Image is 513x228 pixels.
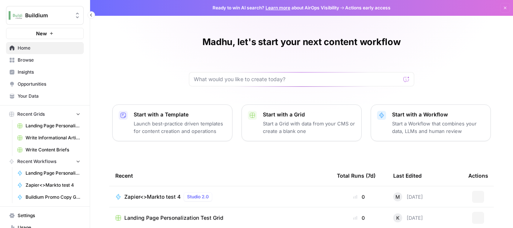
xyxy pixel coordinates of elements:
p: Launch best-practice driven templates for content creation and operations [134,120,226,135]
a: Settings [6,210,84,222]
span: Write Content Briefs [26,146,80,153]
div: [DATE] [393,213,423,222]
a: Your Data [6,90,84,102]
a: Landing Page Personalization Test Grid [14,120,84,132]
span: Landing Page Personalization Test Grid [26,122,80,129]
div: [DATE] [393,192,423,201]
div: Last Edited [393,165,422,186]
button: Start with a WorkflowStart a Workflow that combines your data, LLMs and human review [371,104,491,141]
span: Zapier<>Markto test 4 [26,182,80,189]
div: Total Runs (7d) [337,165,376,186]
div: 0 [337,214,381,222]
a: Browse [6,54,84,66]
button: Recent Workflows [6,156,84,167]
a: Zapier<>Markto test 4 [14,179,84,191]
span: Landing Page Personalization Test [26,170,80,177]
button: Recent Grids [6,109,84,120]
span: Write Informational Article (1) [26,134,80,141]
span: Buildium [25,12,71,19]
input: What would you like to create today? [194,75,400,83]
span: Actions early access [345,5,391,11]
p: Start with a Grid [263,111,355,118]
span: New [36,30,47,37]
span: Browse [18,57,80,63]
span: Zapier<>Markto test 4 [124,193,181,201]
span: Landing Page Personalization Test Grid [124,214,223,222]
img: Buildium Logo [9,9,22,22]
div: 0 [337,193,381,201]
span: Your Data [18,93,80,100]
a: Opportunities [6,78,84,90]
a: Insights [6,66,84,78]
h1: Madhu, let's start your next content workflow [202,36,400,48]
span: Recent Workflows [17,158,56,165]
div: Actions [468,165,488,186]
button: Workspace: Buildium [6,6,84,25]
span: Insights [18,69,80,75]
a: Write Content Briefs [14,144,84,156]
button: New [6,28,84,39]
a: Landing Page Personalization Test [14,167,84,179]
span: Home [18,45,80,51]
p: Start a Grid with data from your CMS or create a blank one [263,120,355,135]
a: Zapier<>Markto test 4Studio 2.0 [115,192,325,201]
a: Landing Page Personalization Test Grid [115,214,325,222]
span: Ready to win AI search? about AirOps Visibility [213,5,339,11]
p: Start with a Template [134,111,226,118]
button: Start with a TemplateLaunch best-practice driven templates for content creation and operations [112,104,232,141]
button: Start with a GridStart a Grid with data from your CMS or create a blank one [241,104,362,141]
a: Write Informational Article (1) [14,132,84,144]
span: Recent Grids [17,111,45,118]
span: Buildium Promo Copy Generator (Refreshes) [26,194,80,201]
span: K [396,214,400,222]
a: Buildium Promo Copy Generator (Refreshes) [14,191,84,203]
a: Learn more [266,5,290,11]
div: Recent [115,165,325,186]
span: Settings [18,212,80,219]
a: Home [6,42,84,54]
p: Start a Workflow that combines your data, LLMs and human review [392,120,484,135]
span: Studio 2.0 [187,193,209,200]
span: M [395,193,400,201]
p: Start with a Workflow [392,111,484,118]
span: Opportunities [18,81,80,88]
